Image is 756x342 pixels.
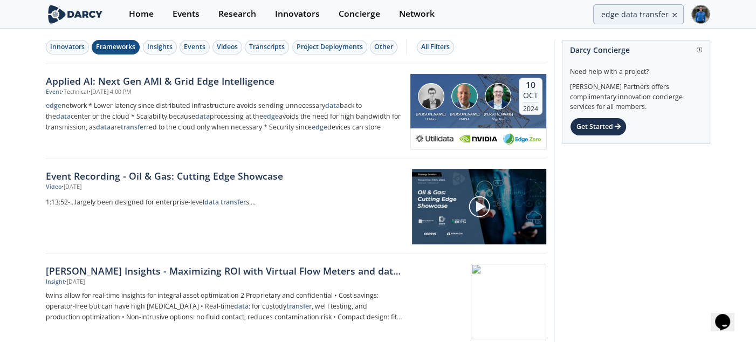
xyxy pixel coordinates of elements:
button: All Filters [417,40,454,54]
div: Network [398,10,434,18]
p: twins allow for real-time insights for integral asset optimization 2 Proprietary and confidential... [46,290,403,323]
div: Concierge [339,10,380,18]
button: Other [370,40,397,54]
strong: transfer [221,197,246,207]
div: Innovators [50,42,85,52]
div: Oct [523,91,538,100]
div: Utilidata [414,117,448,121]
div: Project Deployments [297,42,363,52]
div: Other [374,42,393,52]
button: Insights [143,40,177,54]
img: Paul Russel Salk [418,83,444,110]
img: Profile [691,5,710,24]
div: Edge Zero [482,117,515,121]
button: Videos [212,40,242,54]
div: [PERSON_NAME] [448,112,481,118]
img: eb55c046-c2f0-48d1-8d4d-94d36da150dc [459,132,497,145]
img: Marc Spieler [451,83,478,110]
button: Transcripts [245,40,289,54]
p: network * Lower latency since distributed infrastructure avoids sending unnecessary back to the c... [46,100,403,133]
strong: edge [312,122,327,132]
strong: data [56,112,71,121]
div: Frameworks [96,42,135,52]
a: Applied AI: Next Gen AMI & Grid Edge Intelligence Event •Technical•[DATE] 4:00 PM edgenetwork * L... [46,64,546,159]
img: logo-wide.svg [46,5,105,24]
input: Advanced Search [593,4,684,24]
div: Need help with a project? [570,59,702,77]
div: [PERSON_NAME] Partners offers complimentary innovation concierge services for all members. [570,77,702,112]
div: 2024 [523,102,538,113]
button: Frameworks [92,40,140,54]
strong: transfer [286,302,312,311]
strong: data [204,197,219,207]
div: • [DATE] [61,183,81,191]
div: [PERSON_NAME] [414,112,448,118]
div: Get Started [570,118,627,136]
div: • [DATE] [65,278,85,286]
img: fec3141a-bd9b-4371-ad55-607d0f7deb0f [416,132,453,145]
iframe: chat widget [711,299,745,331]
div: Event [46,88,61,97]
strong: edge [263,112,279,121]
strong: data [195,112,210,121]
button: Events [180,40,210,54]
div: Videos [217,42,238,52]
div: [PERSON_NAME] Insights - Maximizing ROI with Virtual Flow Meters and data insights [46,264,403,278]
strong: data [96,122,111,132]
a: 1:13:52-...largely been designed for enterprise-leveldata transfers.... [46,195,404,210]
div: Insights [147,42,173,52]
button: Innovators [46,40,89,54]
div: Home [129,10,154,18]
div: • Technical • [DATE] 4:00 PM [61,88,131,97]
button: Project Deployments [292,40,367,54]
strong: transfer [121,122,146,132]
strong: data [234,302,249,311]
a: Event Recording - Oil & Gas: Cutting Edge Showcase [46,169,404,183]
strong: data [325,101,340,110]
div: Events [173,10,200,18]
div: Insight [46,278,65,286]
div: NVIDIA [448,117,481,121]
div: 10 [523,80,538,91]
div: Events [184,42,205,52]
div: Applied AI: Next Gen AMI & Grid Edge Intelligence [46,74,403,88]
div: All Filters [421,42,450,52]
img: play-chapters-gray.svg [468,195,491,218]
div: Research [218,10,256,18]
div: Transcripts [249,42,285,52]
div: Video [46,183,61,191]
div: Innovators [275,10,320,18]
strong: edge [46,101,61,110]
img: Jonathan Thompson [485,83,511,110]
img: information.svg [697,47,703,53]
img: 1673478642646-EdgeZero_Logo_Landscape_Fullcolour_RGB.png [503,132,541,145]
div: Darcy Concierge [570,40,702,59]
div: [PERSON_NAME] [482,112,515,118]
